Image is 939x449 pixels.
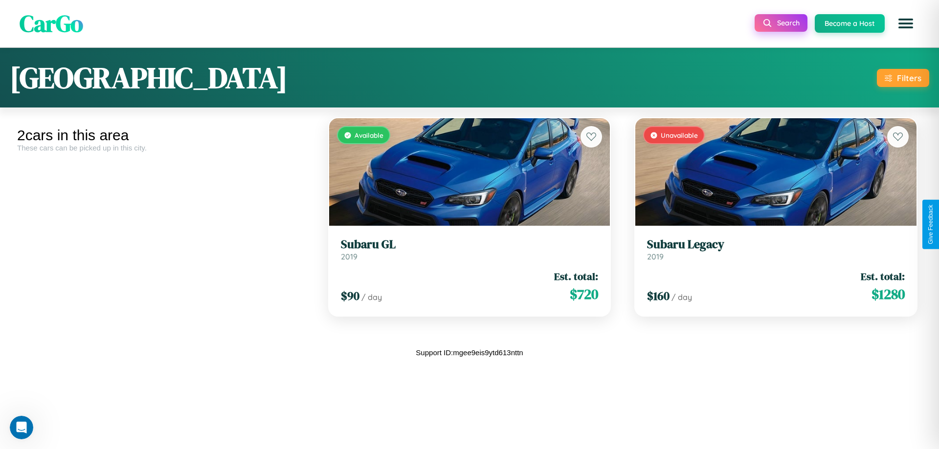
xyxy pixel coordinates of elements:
span: / day [671,292,692,302]
span: 2019 [341,252,358,261]
span: Search [777,19,800,27]
span: 2019 [647,252,664,261]
button: Become a Host [815,14,885,33]
span: $ 90 [341,288,359,304]
h3: Subaru GL [341,237,599,252]
h1: [GEOGRAPHIC_DATA] [10,58,288,98]
button: Filters [877,69,929,87]
span: Unavailable [661,131,698,139]
a: Subaru GL2019 [341,237,599,261]
button: Search [755,14,807,32]
p: Support ID: mgee9eis9ytd613nttn [416,346,523,359]
span: / day [361,292,382,302]
span: Est. total: [554,269,598,283]
span: Est. total: [861,269,905,283]
span: $ 160 [647,288,670,304]
div: 2 cars in this area [17,127,309,144]
div: Filters [897,73,921,83]
span: $ 1280 [872,284,905,304]
span: Available [355,131,383,139]
span: CarGo [20,7,83,40]
div: Give Feedback [927,205,934,244]
h3: Subaru Legacy [647,237,905,252]
a: Subaru Legacy2019 [647,237,905,261]
button: Open menu [892,10,919,37]
div: These cars can be picked up in this city. [17,144,309,152]
span: $ 720 [570,284,598,304]
iframe: Intercom live chat [10,416,33,439]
